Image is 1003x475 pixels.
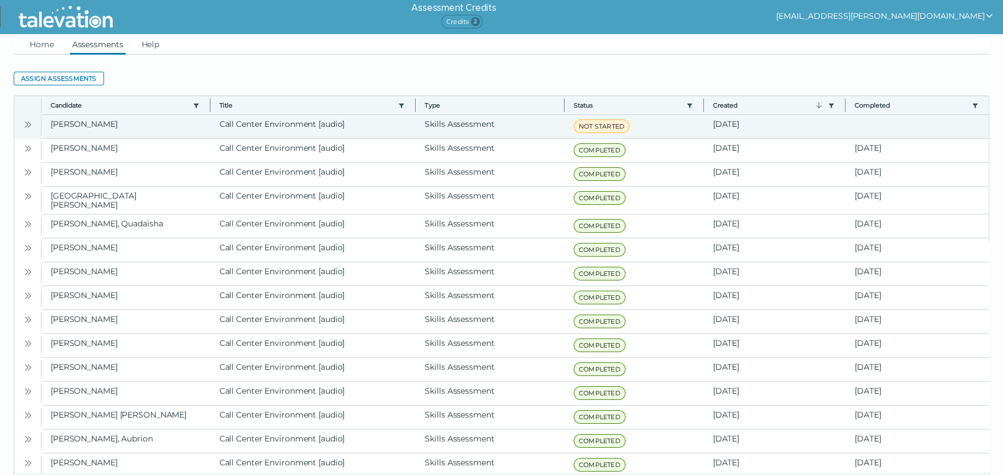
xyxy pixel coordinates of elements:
[210,238,416,262] clr-dg-cell: Call Center Environment [audio]
[21,408,35,422] button: Open
[700,93,707,117] button: Column resize handle
[574,267,625,280] span: COMPLETED
[574,386,625,400] span: COMPLETED
[21,141,35,155] button: Open
[210,286,416,309] clr-dg-cell: Call Center Environment [audio]
[574,315,625,328] span: COMPLETED
[219,101,394,110] button: Title
[416,382,565,405] clr-dg-cell: Skills Assessment
[21,288,35,302] button: Open
[845,187,989,214] clr-dg-cell: [DATE]
[21,117,35,131] button: Open
[23,144,32,153] cds-icon: Open
[574,219,625,233] span: COMPLETED
[42,187,210,214] clr-dg-cell: [GEOGRAPHIC_DATA][PERSON_NAME]
[704,262,846,286] clr-dg-cell: [DATE]
[21,217,35,230] button: Open
[14,72,104,85] button: Assign assessments
[21,165,35,179] button: Open
[561,93,568,117] button: Column resize handle
[23,220,32,229] cds-icon: Open
[416,334,565,357] clr-dg-cell: Skills Assessment
[574,119,629,133] span: NOT STARTED
[704,429,846,453] clr-dg-cell: [DATE]
[23,315,32,324] cds-icon: Open
[574,458,625,472] span: COMPLETED
[27,34,56,55] a: Home
[21,312,35,326] button: Open
[845,286,989,309] clr-dg-cell: [DATE]
[416,358,565,381] clr-dg-cell: Skills Assessment
[704,238,846,262] clr-dg-cell: [DATE]
[210,214,416,238] clr-dg-cell: Call Center Environment [audio]
[210,310,416,333] clr-dg-cell: Call Center Environment [audio]
[574,243,625,257] span: COMPLETED
[416,115,565,138] clr-dg-cell: Skills Assessment
[574,362,625,376] span: COMPLETED
[704,286,846,309] clr-dg-cell: [DATE]
[416,310,565,333] clr-dg-cell: Skills Assessment
[845,238,989,262] clr-dg-cell: [DATE]
[23,363,32,372] cds-icon: Open
[70,34,126,55] a: Assessments
[704,310,846,333] clr-dg-cell: [DATE]
[210,382,416,405] clr-dg-cell: Call Center Environment [audio]
[411,1,496,15] h6: Assessment Credits
[23,459,32,468] cds-icon: Open
[210,115,416,138] clr-dg-cell: Call Center Environment [audio]
[42,382,210,405] clr-dg-cell: [PERSON_NAME]
[704,382,846,405] clr-dg-cell: [DATE]
[704,358,846,381] clr-dg-cell: [DATE]
[23,411,32,420] cds-icon: Open
[574,143,625,157] span: COMPLETED
[210,139,416,162] clr-dg-cell: Call Center Environment [audio]
[845,382,989,405] clr-dg-cell: [DATE]
[704,115,846,138] clr-dg-cell: [DATE]
[23,168,32,177] cds-icon: Open
[23,267,32,276] cds-icon: Open
[139,34,162,55] a: Help
[23,387,32,396] cds-icon: Open
[21,265,35,278] button: Open
[574,101,682,110] button: Status
[42,358,210,381] clr-dg-cell: [PERSON_NAME]
[42,310,210,333] clr-dg-cell: [PERSON_NAME]
[704,187,846,214] clr-dg-cell: [DATE]
[42,334,210,357] clr-dg-cell: [PERSON_NAME]
[704,334,846,357] clr-dg-cell: [DATE]
[21,432,35,445] button: Open
[23,243,32,253] cds-icon: Open
[210,334,416,357] clr-dg-cell: Call Center Environment [audio]
[416,406,565,429] clr-dg-cell: Skills Assessment
[21,241,35,254] button: Open
[574,191,625,205] span: COMPLETED
[776,9,994,23] button: show user actions
[704,214,846,238] clr-dg-cell: [DATE]
[42,139,210,162] clr-dg-cell: [PERSON_NAME]
[845,358,989,381] clr-dg-cell: [DATE]
[42,238,210,262] clr-dg-cell: [PERSON_NAME]
[206,93,214,117] button: Column resize handle
[845,163,989,186] clr-dg-cell: [DATE]
[441,15,483,28] span: Credits
[416,163,565,186] clr-dg-cell: Skills Assessment
[42,262,210,286] clr-dg-cell: [PERSON_NAME]
[23,120,32,129] cds-icon: Open
[42,406,210,429] clr-dg-cell: [PERSON_NAME] [PERSON_NAME]
[845,214,989,238] clr-dg-cell: [DATE]
[704,406,846,429] clr-dg-cell: [DATE]
[574,167,625,181] span: COMPLETED
[51,101,188,110] button: Candidate
[845,406,989,429] clr-dg-cell: [DATE]
[574,434,625,448] span: COMPLETED
[845,334,989,357] clr-dg-cell: [DATE]
[23,291,32,300] cds-icon: Open
[42,214,210,238] clr-dg-cell: [PERSON_NAME], Quadaisha
[842,93,849,117] button: Column resize handle
[845,310,989,333] clr-dg-cell: [DATE]
[425,101,555,110] span: Type
[416,139,565,162] clr-dg-cell: Skills Assessment
[574,410,625,424] span: COMPLETED
[416,238,565,262] clr-dg-cell: Skills Assessment
[210,358,416,381] clr-dg-cell: Call Center Environment [audio]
